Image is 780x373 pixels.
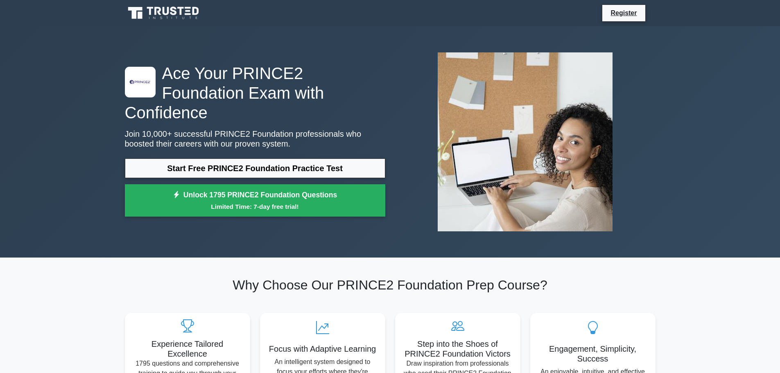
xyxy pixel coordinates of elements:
[537,344,649,364] h5: Engagement, Simplicity, Success
[606,8,642,18] a: Register
[125,63,385,122] h1: Ace Your PRINCE2 Foundation Exam with Confidence
[125,184,385,217] a: Unlock 1795 PRINCE2 Foundation QuestionsLimited Time: 7-day free trial!
[125,277,656,293] h2: Why Choose Our PRINCE2 Foundation Prep Course?
[402,339,514,359] h5: Step into the Shoes of PRINCE2 Foundation Victors
[131,339,244,359] h5: Experience Tailored Excellence
[267,344,379,354] h5: Focus with Adaptive Learning
[125,129,385,149] p: Join 10,000+ successful PRINCE2 Foundation professionals who boosted their careers with our prove...
[125,158,385,178] a: Start Free PRINCE2 Foundation Practice Test
[135,202,375,211] small: Limited Time: 7-day free trial!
